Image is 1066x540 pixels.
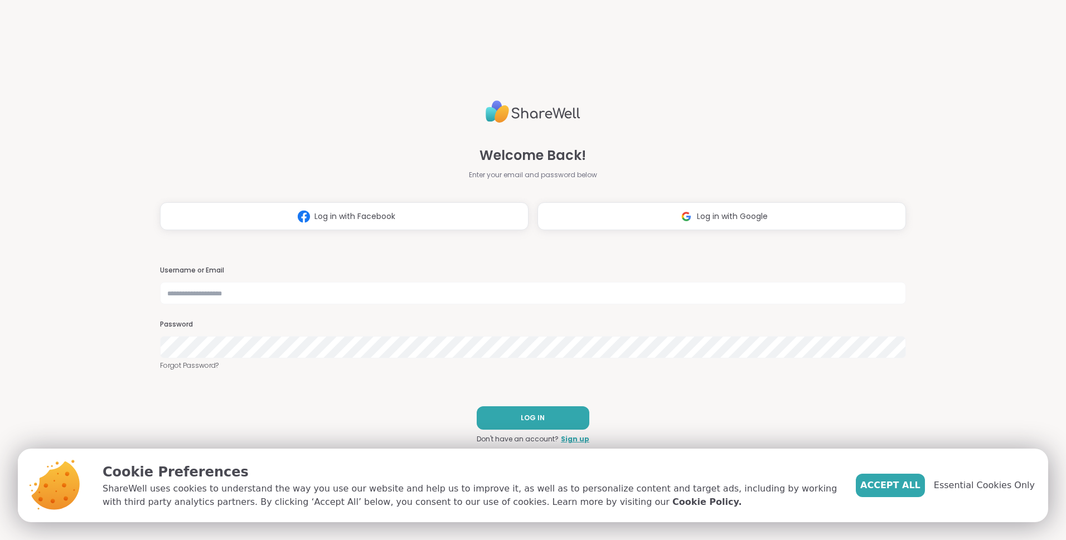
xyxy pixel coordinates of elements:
[314,211,395,222] span: Log in with Facebook
[676,206,697,227] img: ShareWell Logomark
[160,361,906,371] a: Forgot Password?
[469,170,597,180] span: Enter your email and password below
[697,211,768,222] span: Log in with Google
[160,202,529,230] button: Log in with Facebook
[477,434,559,444] span: Don't have an account?
[934,479,1035,492] span: Essential Cookies Only
[479,145,586,166] span: Welcome Back!
[860,479,920,492] span: Accept All
[293,206,314,227] img: ShareWell Logomark
[103,462,838,482] p: Cookie Preferences
[537,202,906,230] button: Log in with Google
[561,434,589,444] a: Sign up
[672,495,742,509] a: Cookie Policy.
[477,406,589,430] button: LOG IN
[521,413,545,423] span: LOG IN
[856,474,925,497] button: Accept All
[160,266,906,275] h3: Username or Email
[486,96,580,128] img: ShareWell Logo
[103,482,838,509] p: ShareWell uses cookies to understand the way you use our website and help us to improve it, as we...
[160,320,906,329] h3: Password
